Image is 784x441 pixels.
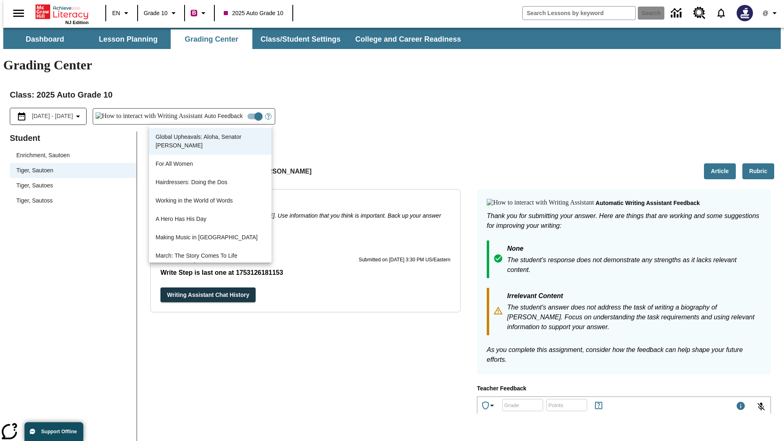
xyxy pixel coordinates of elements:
p: March: The Story Comes To Life [156,252,265,260]
p: For All Women [156,160,265,168]
p: Hairdressers: Doing the Dos [156,178,265,187]
p: Working in the World of Words [156,196,265,205]
p: Making Music in [GEOGRAPHIC_DATA] [156,233,265,242]
p: Global Upheavals: Aloha, Senator [PERSON_NAME] [156,133,265,150]
p: A Hero Has His Day [156,215,265,223]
